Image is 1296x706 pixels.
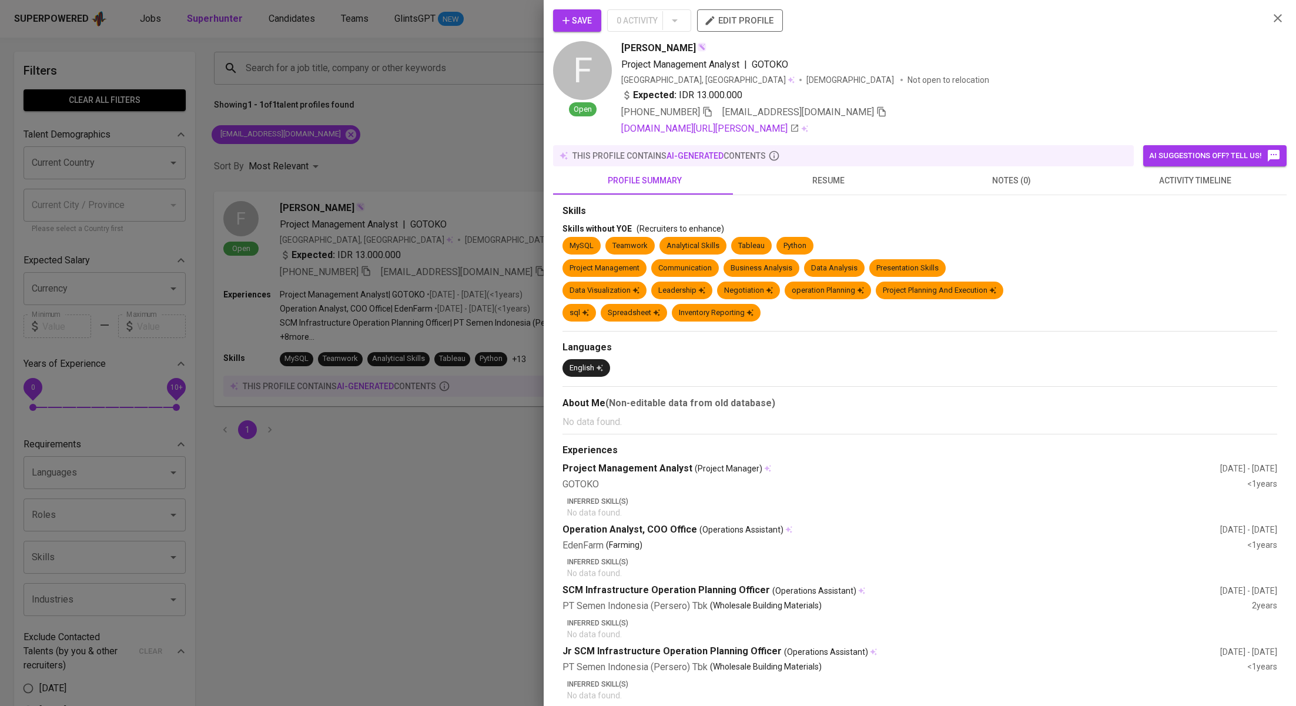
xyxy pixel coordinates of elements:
[667,240,719,252] div: Analytical Skills
[567,618,1277,628] p: Inferred Skill(s)
[562,341,1277,354] div: Languages
[572,150,766,162] p: this profile contains contents
[907,74,989,86] p: Not open to relocation
[1220,646,1277,658] div: [DATE] - [DATE]
[722,106,874,118] span: [EMAIL_ADDRESS][DOMAIN_NAME]
[570,285,639,296] div: Data Visualization
[695,463,762,474] span: (Project Manager)
[562,478,1247,491] div: GOTOKO
[1252,600,1277,613] div: 2 years
[621,122,799,136] a: [DOMAIN_NAME][URL][PERSON_NAME]
[562,600,1252,613] div: PT Semen Indonesia (Persero) Tbk
[697,42,706,52] img: magic_wand.svg
[806,74,896,86] span: [DEMOGRAPHIC_DATA]
[637,224,724,233] span: (Recruiters to enhance)
[562,14,592,28] span: Save
[667,151,724,160] span: AI-generated
[706,13,773,28] span: edit profile
[621,88,742,102] div: IDR 13.000.000
[570,240,594,252] div: MySQL
[744,58,747,72] span: |
[679,307,754,319] div: Inventory Reporting
[569,104,597,115] span: Open
[1110,173,1280,188] span: activity timeline
[710,661,822,674] p: (Wholesale Building Materials)
[1149,149,1281,163] span: AI suggestions off? Tell us!
[621,59,739,70] span: Project Management Analyst
[605,397,775,409] b: (Non-editable data from old database)
[562,396,1277,410] div: About Me
[621,106,700,118] span: [PHONE_NUMBER]
[560,173,729,188] span: profile summary
[562,539,1247,553] div: EdenFarm
[710,600,822,613] p: (Wholesale Building Materials)
[562,205,1277,218] div: Skills
[724,285,773,296] div: Negotiation
[562,415,1277,429] p: No data found.
[562,584,1220,597] div: SCM Infrastructure Operation Planning Officer
[811,263,858,274] div: Data Analysis
[792,285,864,296] div: operation Planning
[1220,463,1277,474] div: [DATE] - [DATE]
[658,285,705,296] div: Leadership
[567,557,1277,567] p: Inferred Skill(s)
[697,9,783,32] button: edit profile
[567,690,1277,701] p: No data found.
[876,263,939,274] div: Presentation Skills
[1247,539,1277,553] div: <1 years
[1247,478,1277,491] div: <1 years
[570,307,589,319] div: sql
[621,41,696,55] span: [PERSON_NAME]
[699,524,783,536] span: (Operations Assistant)
[612,240,648,252] div: Teamwork
[562,523,1220,537] div: Operation Analyst, COO Office
[784,646,868,658] span: (Operations Assistant)
[1247,661,1277,674] div: <1 years
[633,88,677,102] b: Expected:
[562,661,1247,674] div: PT Semen Indonesia (Persero) Tbk
[567,628,1277,640] p: No data found.
[738,240,765,252] div: Tableau
[553,41,612,100] div: F
[783,240,806,252] div: Python
[570,363,603,374] div: English
[562,645,1220,658] div: Jr SCM Infrastructure Operation Planning Officer
[567,507,1277,518] p: No data found.
[927,173,1096,188] span: notes (0)
[606,539,642,553] p: (Farming)
[1220,524,1277,536] div: [DATE] - [DATE]
[1143,145,1287,166] button: AI suggestions off? Tell us!
[567,496,1277,507] p: Inferred Skill(s)
[562,224,632,233] span: Skills without YOE
[567,567,1277,579] p: No data found.
[621,74,795,86] div: [GEOGRAPHIC_DATA], [GEOGRAPHIC_DATA]
[744,173,913,188] span: resume
[697,15,783,25] a: edit profile
[752,59,788,70] span: GOTOKO
[731,263,792,274] div: Business Analysis
[772,585,856,597] span: (Operations Assistant)
[1220,585,1277,597] div: [DATE] - [DATE]
[608,307,660,319] div: Spreadsheet
[562,462,1220,476] div: Project Management Analyst
[883,285,996,296] div: Project Planning And Execution
[562,444,1277,457] div: Experiences
[553,9,601,32] button: Save
[658,263,712,274] div: Communication
[570,263,639,274] div: Project Management
[567,679,1277,690] p: Inferred Skill(s)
